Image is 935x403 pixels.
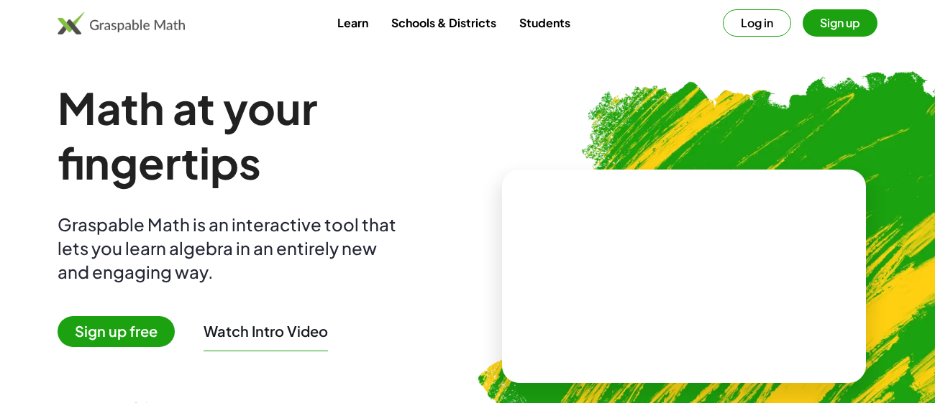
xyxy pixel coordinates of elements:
span: Sign up free [58,316,175,347]
h1: Math at your fingertips [58,80,444,190]
a: Learn [326,9,380,36]
button: Log in [723,9,791,37]
button: Watch Intro Video [204,322,328,341]
video: What is this? This is dynamic math notation. Dynamic math notation plays a central role in how Gr... [576,222,792,330]
div: Graspable Math is an interactive tool that lets you learn algebra in an entirely new and engaging... [58,213,403,284]
a: Students [508,9,582,36]
button: Sign up [803,9,877,37]
a: Schools & Districts [380,9,508,36]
